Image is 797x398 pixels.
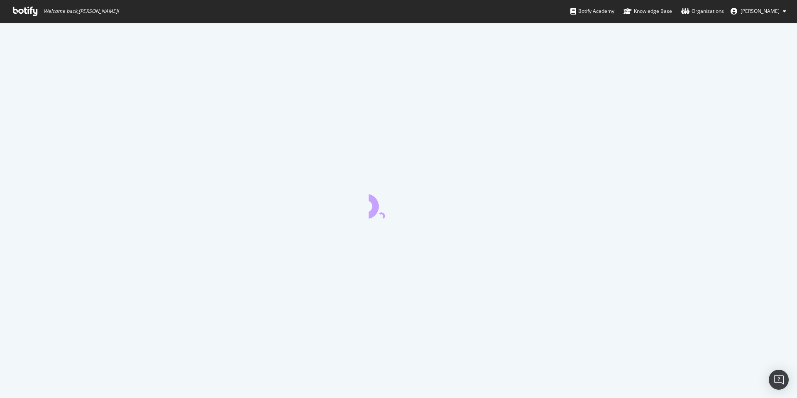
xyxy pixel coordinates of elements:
[570,7,614,15] div: Botify Academy
[369,189,428,219] div: animation
[681,7,724,15] div: Organizations
[724,5,793,18] button: [PERSON_NAME]
[44,8,119,15] span: Welcome back, [PERSON_NAME] !
[741,7,780,15] span: Abbey Spisz
[769,370,789,390] div: Open Intercom Messenger
[623,7,672,15] div: Knowledge Base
